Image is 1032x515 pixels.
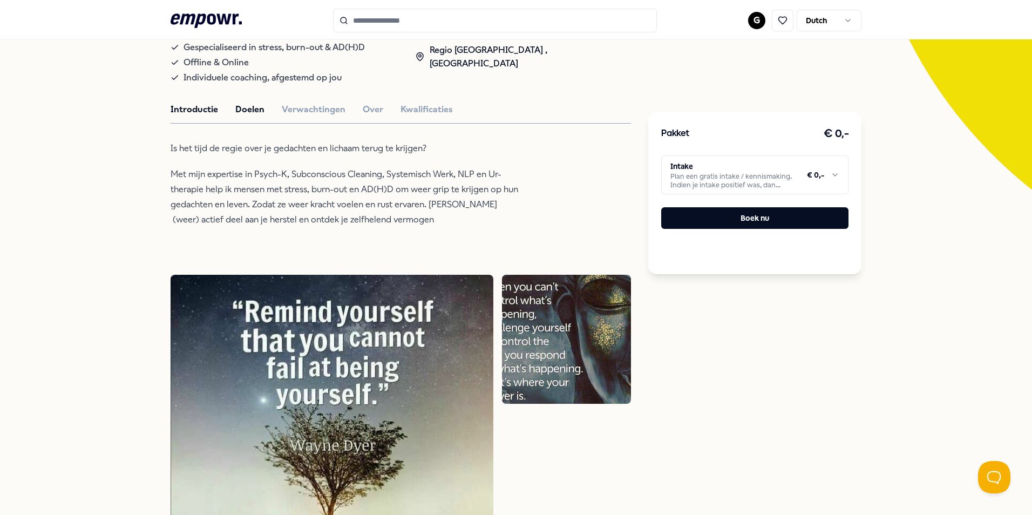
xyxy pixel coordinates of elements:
[748,12,765,29] button: G
[184,55,249,70] span: Offline & Online
[171,141,521,156] p: Is het tijd de regie over je gedachten en lichaam terug te krijgen?
[333,9,657,32] input: Search for products, categories or subcategories
[171,103,218,117] button: Introductie
[282,103,345,117] button: Verwachtingen
[824,125,849,143] h3: € 0,-
[184,40,365,55] span: Gespecialiseerd in stress, burn-out & AD(H)D
[415,43,632,71] div: Regio [GEOGRAPHIC_DATA] , [GEOGRAPHIC_DATA]
[184,70,342,85] span: Individuele coaching, afgestemd op jou
[661,127,689,141] h3: Pakket
[171,167,521,227] p: Met mijn expertise in Psych-K, Subconscious Cleaning, Systemisch Werk, NLP en Ur-therapie help ik...
[363,103,383,117] button: Over
[661,207,848,229] button: Boek nu
[235,103,264,117] button: Doelen
[978,461,1010,493] iframe: Help Scout Beacon - Open
[502,275,632,404] img: Product Image
[400,103,453,117] button: Kwalificaties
